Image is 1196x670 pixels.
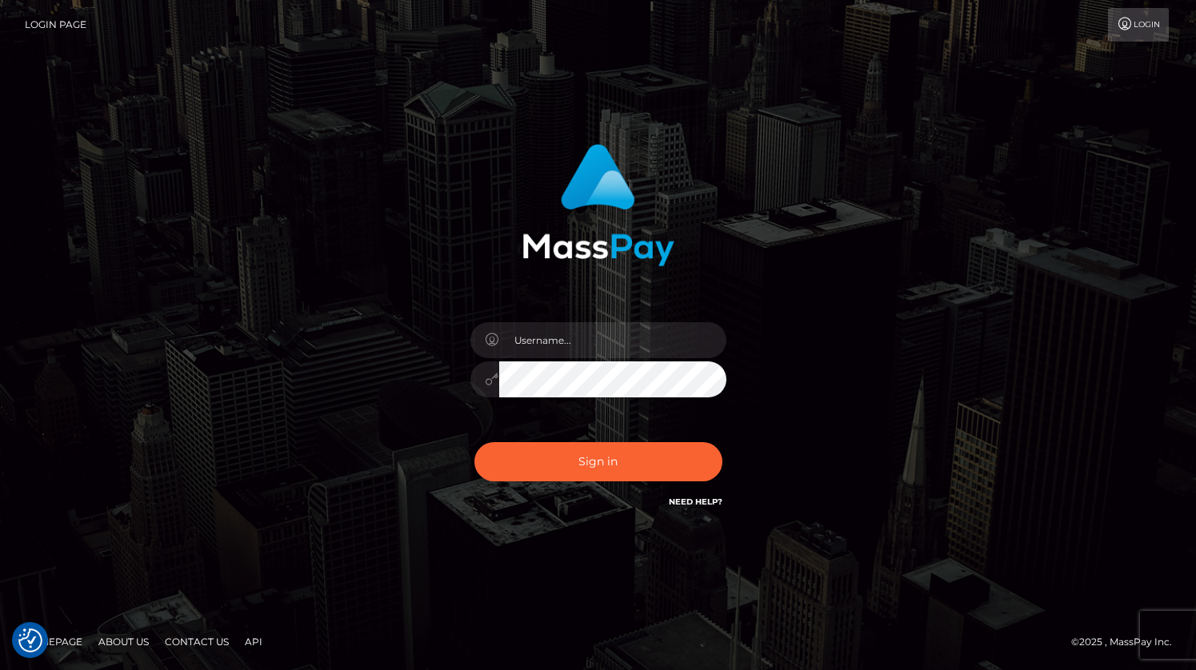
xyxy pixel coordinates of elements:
button: Consent Preferences [18,628,42,652]
input: Username... [499,322,726,358]
button: Sign in [474,442,722,481]
a: Login [1108,8,1169,42]
a: About Us [92,629,155,654]
img: Revisit consent button [18,628,42,652]
a: API [238,629,269,654]
a: Login Page [25,8,86,42]
div: © 2025 , MassPay Inc. [1071,633,1184,651]
a: Contact Us [158,629,235,654]
img: MassPay Login [522,144,674,266]
a: Homepage [18,629,89,654]
a: Need Help? [669,497,722,507]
